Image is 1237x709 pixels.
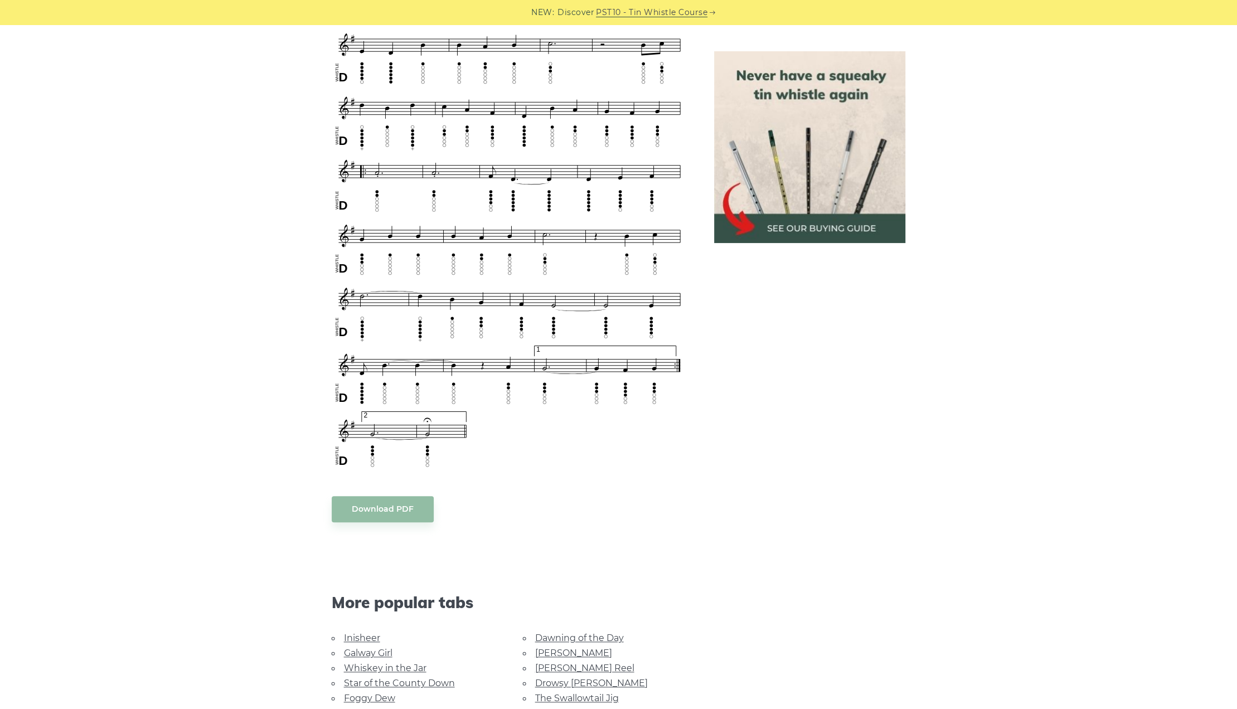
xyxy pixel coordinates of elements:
img: tin whistle buying guide [714,51,906,243]
a: Galway Girl [344,648,392,658]
a: Inisheer [344,633,380,643]
span: More popular tabs [332,593,687,612]
a: The Swallowtail Jig [535,693,619,703]
a: PST10 - Tin Whistle Course [596,6,707,19]
a: Foggy Dew [344,693,395,703]
a: Dawning of the Day [535,633,624,643]
span: NEW: [531,6,554,19]
a: [PERSON_NAME] [535,648,612,658]
a: Star of the County Down [344,678,455,688]
span: Discover [557,6,594,19]
a: [PERSON_NAME] Reel [535,663,634,673]
a: Whiskey in the Jar [344,663,426,673]
a: Download PDF [332,496,434,522]
a: Drowsy [PERSON_NAME] [535,678,648,688]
